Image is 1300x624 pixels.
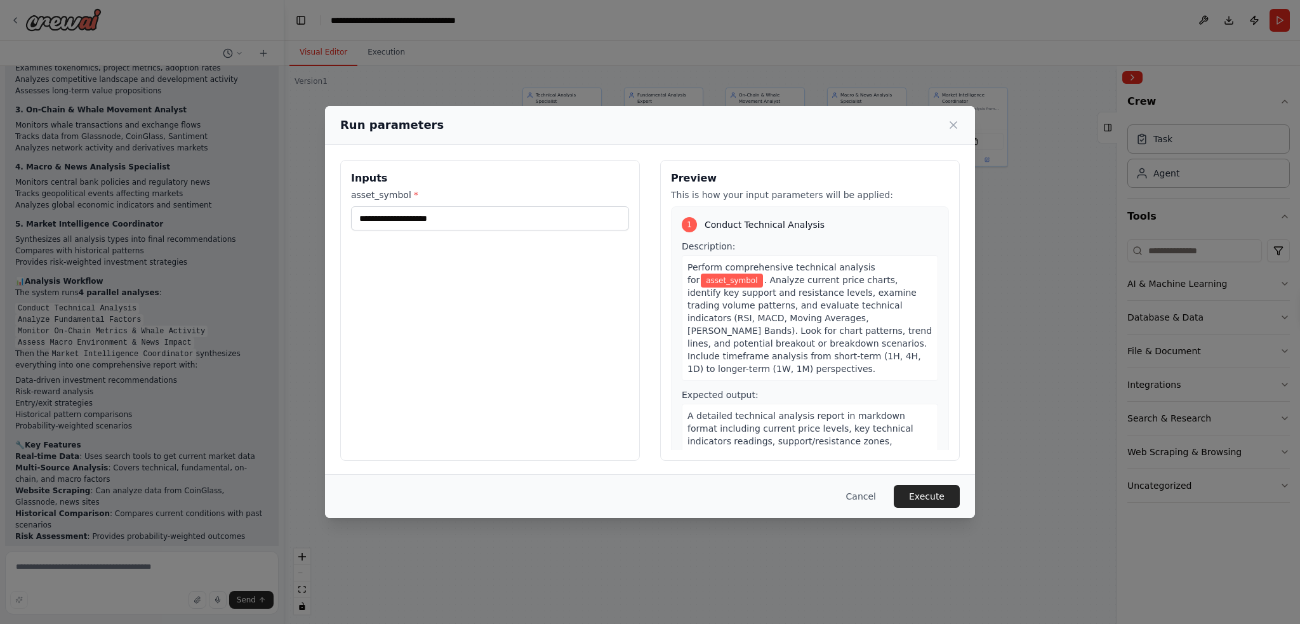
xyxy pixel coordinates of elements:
h2: Run parameters [340,116,444,134]
span: Conduct Technical Analysis [705,218,825,231]
span: Perform comprehensive technical analysis for [687,262,875,285]
span: A detailed technical analysis report in markdown format including current price levels, key techn... [687,411,921,484]
button: Cancel [836,485,886,508]
button: Execute [894,485,960,508]
h3: Preview [671,171,949,186]
p: This is how your input parameters will be applied: [671,189,949,201]
span: . Analyze current price charts, identify key support and resistance levels, examine trading volum... [687,275,932,374]
span: Expected output: [682,390,759,400]
h3: Inputs [351,171,629,186]
label: asset_symbol [351,189,629,201]
span: Description: [682,241,735,251]
div: 1 [682,217,697,232]
span: Variable: asset_symbol [701,274,762,288]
